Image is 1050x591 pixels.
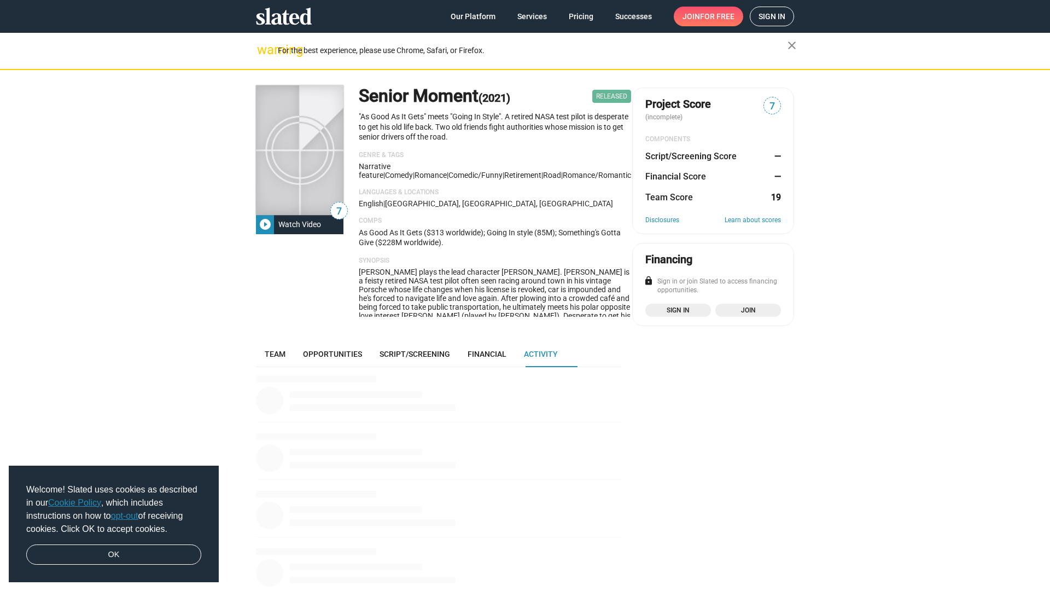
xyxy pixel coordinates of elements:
[274,215,325,234] div: Watch Video
[645,304,711,317] a: Sign in
[413,171,415,179] span: |
[359,112,631,142] p: "As Good As It Gets" meets "Going In Style". A retired NASA test pilot is desperate to get his ol...
[256,215,343,234] button: Watch Video
[303,350,362,358] span: Opportunities
[543,171,561,179] span: road
[771,192,781,203] dd: 19
[9,466,219,583] div: cookieconsent
[359,188,631,197] p: Languages & Locations
[359,151,631,160] p: Genre & Tags
[48,498,101,507] a: Cookie Policy
[645,150,737,162] dt: Script/Screening Score
[479,91,510,105] span: (2021)
[380,350,450,358] span: Script/Screening
[451,7,495,26] span: Our Platform
[504,171,541,179] span: retirement
[359,257,631,265] p: Synopsis
[385,199,613,208] span: [GEOGRAPHIC_DATA], [GEOGRAPHIC_DATA], [GEOGRAPHIC_DATA]
[615,7,652,26] span: Successes
[383,199,385,208] span: |
[448,171,503,179] span: comedic/funny
[278,43,787,58] div: For the best experience, please use Chrome, Safari, or Firefox.
[383,171,385,179] span: |
[645,216,679,225] a: Disclosures
[750,7,794,26] a: Sign in
[560,7,602,26] a: Pricing
[294,341,371,367] a: Opportunities
[563,171,631,179] span: romance/romantic
[256,341,294,367] a: Team
[645,277,781,295] div: Sign in or join Slated to access financing opportunities.
[26,544,201,565] a: dismiss cookie message
[359,228,631,248] p: As Good As It Gets ($313 worldwide); Going In style (85M); Something's Gotta Give ($228M worldwide).
[722,305,774,316] span: Join
[645,171,706,182] dt: Financial Score
[569,7,593,26] span: Pricing
[652,305,704,316] span: Sign in
[331,204,347,219] span: 7
[561,171,563,179] span: |
[265,350,285,358] span: Team
[645,252,692,267] div: Financing
[459,341,515,367] a: Financial
[771,150,781,162] dd: —
[725,216,781,225] a: Learn about scores
[515,341,567,367] a: Activity
[359,162,390,179] span: Narrative feature
[645,135,781,144] div: COMPONENTS
[645,97,711,112] span: Project Score
[785,39,798,52] mat-icon: close
[524,350,558,358] span: Activity
[645,113,685,121] span: (incomplete)
[468,350,506,358] span: Financial
[359,199,383,208] span: English
[644,276,654,286] mat-icon: lock
[359,268,631,346] span: [PERSON_NAME] plays the lead character [PERSON_NAME]. [PERSON_NAME] is a feisty retired NASA test...
[771,171,781,182] dd: —
[415,171,447,179] span: Romance
[645,192,693,203] dt: Team Score
[606,7,661,26] a: Successes
[26,483,201,536] span: Welcome! Slated uses cookies as described in our , which includes instructions on how to of recei...
[385,171,413,179] span: Comedy
[359,84,510,108] h1: Senior Moment
[592,90,631,103] span: Released
[359,217,631,225] p: Comps
[715,304,781,317] a: Join
[541,171,543,179] span: |
[442,7,504,26] a: Our Platform
[257,43,270,56] mat-icon: warning
[682,7,734,26] span: Join
[111,511,138,520] a: opt-out
[759,7,785,26] span: Sign in
[700,7,734,26] span: for free
[447,171,448,179] span: |
[503,171,504,179] span: |
[517,7,547,26] span: Services
[371,341,459,367] a: Script/Screening
[509,7,556,26] a: Services
[764,99,780,114] span: 7
[674,7,743,26] a: Joinfor free
[259,218,272,231] mat-icon: play_circle_filled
